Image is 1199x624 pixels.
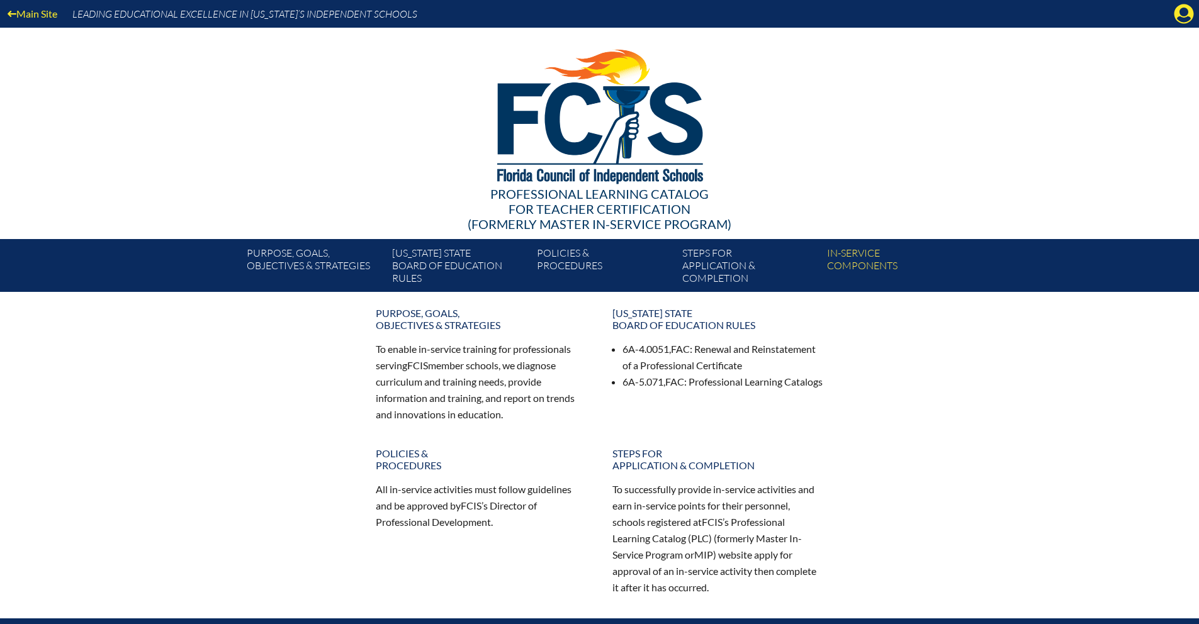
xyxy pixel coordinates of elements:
[387,244,532,292] a: [US_STATE] StateBoard of Education rules
[694,549,713,560] span: MIP
[368,302,595,336] a: Purpose, goals,objectives & strategies
[470,28,729,199] img: FCISlogo221.eps
[1174,4,1194,24] svg: Manage Account
[605,442,831,476] a: Steps forapplication & completion
[665,376,684,387] span: FAC
[822,244,967,292] a: In-servicecomponents
[368,442,595,476] a: Policies &Procedures
[605,302,831,336] a: [US_STATE] StateBoard of Education rules
[702,516,723,528] span: FCIS
[461,499,481,511] span: FCIS
[612,481,824,595] p: To successfully provide in-service activities and earn in-service points for their personnel, sch...
[376,341,587,422] p: To enable in-service training for professionals serving member schools, we diagnose curriculum an...
[532,244,677,292] a: Policies &Procedures
[691,532,709,544] span: PLC
[622,341,824,374] li: 6A-4.0051, : Renewal and Reinstatement of a Professional Certificate
[3,5,62,22] a: Main Site
[376,481,587,530] p: All in-service activities must follow guidelines and be approved by ’s Director of Professional D...
[671,343,690,355] span: FAC
[407,359,428,371] span: FCIS
[509,201,690,216] span: for Teacher Certification
[677,244,822,292] a: Steps forapplication & completion
[237,186,962,231] div: Professional Learning Catalog (formerly Master In-service Program)
[242,244,386,292] a: Purpose, goals,objectives & strategies
[622,374,824,390] li: 6A-5.071, : Professional Learning Catalogs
